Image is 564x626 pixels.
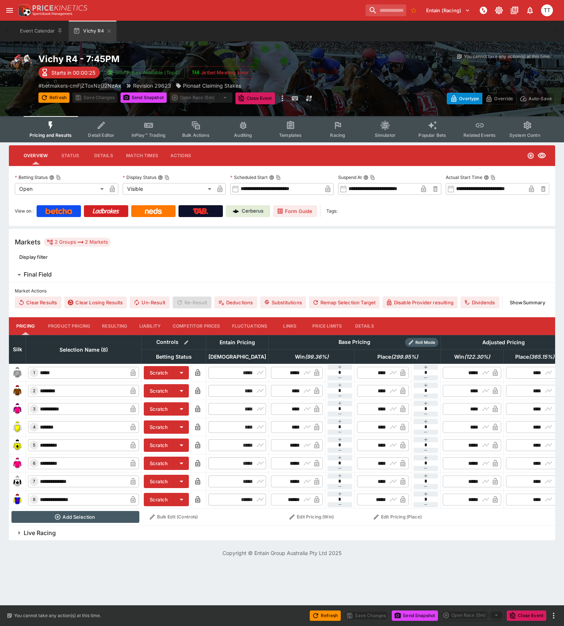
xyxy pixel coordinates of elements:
span: 7 [31,479,37,484]
button: Scratch [144,402,174,416]
div: Base Pricing [336,338,373,347]
button: Display filter [15,251,52,263]
div: Start From [447,93,555,104]
button: Scratch [144,457,174,470]
p: Copy To Clipboard [38,82,121,89]
button: Details [87,147,120,165]
img: TabNZ [193,208,208,214]
button: more [549,611,558,620]
span: InPlay™ Trading [132,132,166,138]
button: Close Event [235,92,275,104]
span: Win(99.36%) [287,352,337,361]
button: Betting StatusCopy To Clipboard [49,175,54,180]
button: Scratch [144,475,174,488]
em: ( 99.36 %) [305,352,329,361]
button: NOT Connected to PK [477,4,490,17]
button: Override [482,93,516,104]
span: Auditing [234,132,252,138]
button: Bulk edit [181,338,191,347]
button: Remap Selection Target [309,297,380,308]
span: Bulk Actions [182,132,210,138]
span: System Controls [509,132,546,138]
button: Final Field [9,267,555,282]
img: Neds [145,208,162,214]
button: Actions [164,147,197,165]
button: Send Snapshot [120,92,167,103]
div: Visible [123,183,214,195]
button: Competitor Prices [167,317,226,335]
img: PriceKinetics [33,5,87,11]
div: Open [15,183,106,195]
span: Racing [330,132,345,138]
label: Market Actions [15,285,549,297]
button: Event Calendar [16,21,67,41]
button: Tala Taufale [539,2,555,18]
h6: Final Field [24,271,52,278]
span: Detail Editor [88,132,114,138]
div: 2 Groups 2 Markets [47,238,108,247]
button: SRM Prices Available (Top4) [103,66,185,79]
span: Place(365.15%) [507,352,563,361]
button: Copy To Clipboard [56,175,61,180]
button: Scratch [144,384,174,397]
button: Edit Pricing (Win) [271,511,353,523]
button: Copy To Clipboard [370,175,375,180]
img: runner 1 [11,367,23,379]
button: Scratch [144,439,174,452]
button: Add Selection [11,511,139,523]
button: Overview [18,147,54,165]
span: 5 [31,443,37,448]
div: split button [170,92,232,103]
em: ( 365.15 %) [529,352,554,361]
h5: Markets [15,238,41,246]
p: Revision 29623 [133,82,171,89]
button: Details [348,317,381,335]
button: Jetbet Meeting Error [188,66,254,79]
img: runner 8 [11,494,23,505]
th: [DEMOGRAPHIC_DATA] [206,349,269,363]
span: Related Events [463,132,496,138]
button: Actual Start TimeCopy To Clipboard [484,175,489,180]
h2: Copy To Clipboard [38,53,340,65]
p: You cannot take any action(s) at this time. [464,53,551,60]
img: Betcha [45,208,72,214]
span: Pricing and Results [30,132,72,138]
p: Betting Status [15,174,48,180]
button: open drawer [3,4,16,17]
button: Scheduled StartCopy To Clipboard [269,175,274,180]
span: 4 [31,424,37,430]
button: Substitutions [260,297,306,308]
button: Scratch [144,366,174,379]
label: Tags: [326,205,337,217]
button: Links [273,317,306,335]
span: 8 [31,497,37,502]
button: Disable Provider resulting [383,297,457,308]
button: Live Racing [9,525,555,540]
span: Win(122.30%) [446,352,498,361]
button: Liability [133,317,167,335]
span: Templates [279,132,302,138]
button: Toggle light/dark mode [492,4,506,17]
p: Suspend At [338,174,362,180]
button: Refresh [38,92,69,103]
em: ( 299.95 %) [391,352,418,361]
span: Roll Mode [412,339,438,346]
img: runner 3 [11,403,23,415]
span: 6 [31,461,37,466]
p: Overtype [459,95,479,102]
span: Selection Name (8) [51,345,116,354]
button: Close Event [507,610,546,621]
button: Status [54,147,87,165]
img: PriceKinetics Logo [16,3,31,18]
img: Cerberus [233,208,239,214]
button: more [278,92,287,104]
img: horse_racing.png [9,53,33,77]
label: View on : [15,205,34,217]
button: Notifications [523,4,537,17]
img: runner 4 [11,421,23,433]
em: ( 122.30 %) [464,352,490,361]
span: Betting Status [148,352,200,361]
svg: Visible [537,151,546,160]
p: Actual Start Time [446,174,482,180]
p: You cannot take any action(s) at this time. [14,612,101,619]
